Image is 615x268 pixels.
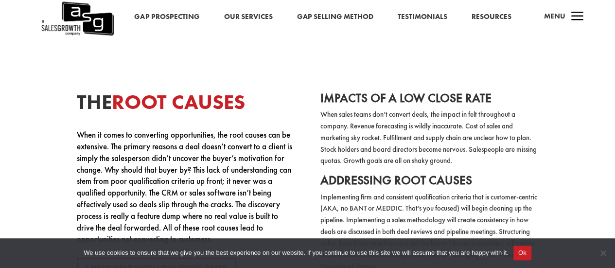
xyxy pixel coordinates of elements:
[598,248,608,258] span: No
[397,11,447,23] a: Testimonials
[84,248,508,258] span: We use cookies to ensure that we give you the best experience on our website. If you continue to ...
[320,174,538,192] h4: Addressing Root Causes
[77,129,295,245] p: When it comes to converting opportunities, the root causes can be extensive. The primary reasons ...
[513,246,531,260] button: Ok
[320,92,538,109] h4: Impacts of a Low Close Rate
[77,92,295,118] h3: The
[320,109,538,174] p: When sales teams don’t convert deals, the impact in felt throughout a company. Revenue forecastin...
[567,7,587,27] span: a
[112,89,245,115] span: Root Causes
[134,11,199,23] a: Gap Prospecting
[297,11,373,23] a: Gap Selling Method
[471,11,511,23] a: Resources
[544,11,565,21] span: Menu
[224,11,272,23] a: Our Services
